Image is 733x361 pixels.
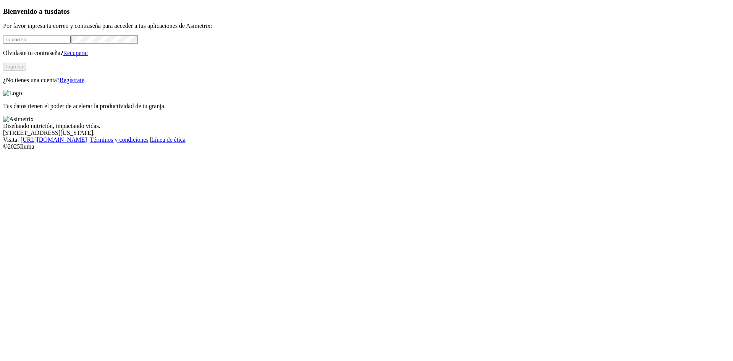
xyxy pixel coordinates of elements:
[3,116,34,123] img: Asimetrix
[63,50,88,56] a: Recuperar
[3,63,26,71] button: Ingresa
[3,143,730,150] div: © 2025 Iluma
[3,7,730,16] h3: Bienvenido a tus
[90,136,149,143] a: Términos y condiciones
[3,130,730,136] div: [STREET_ADDRESS][US_STATE].
[3,123,730,130] div: Diseñando nutrición, impactando vidas.
[3,90,22,97] img: Logo
[60,77,84,83] a: Regístrate
[151,136,186,143] a: Línea de ética
[3,136,730,143] div: Visita : | |
[3,23,730,29] p: Por favor ingresa tu correo y contraseña para acceder a tus aplicaciones de Asimetrix:
[3,50,730,57] p: Olvidaste tu contraseña?
[3,36,71,44] input: Tu correo
[21,136,87,143] a: [URL][DOMAIN_NAME]
[3,77,730,84] p: ¿No tienes una cuenta?
[53,7,70,15] span: datos
[3,103,730,110] p: Tus datos tienen el poder de acelerar la productividad de tu granja.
